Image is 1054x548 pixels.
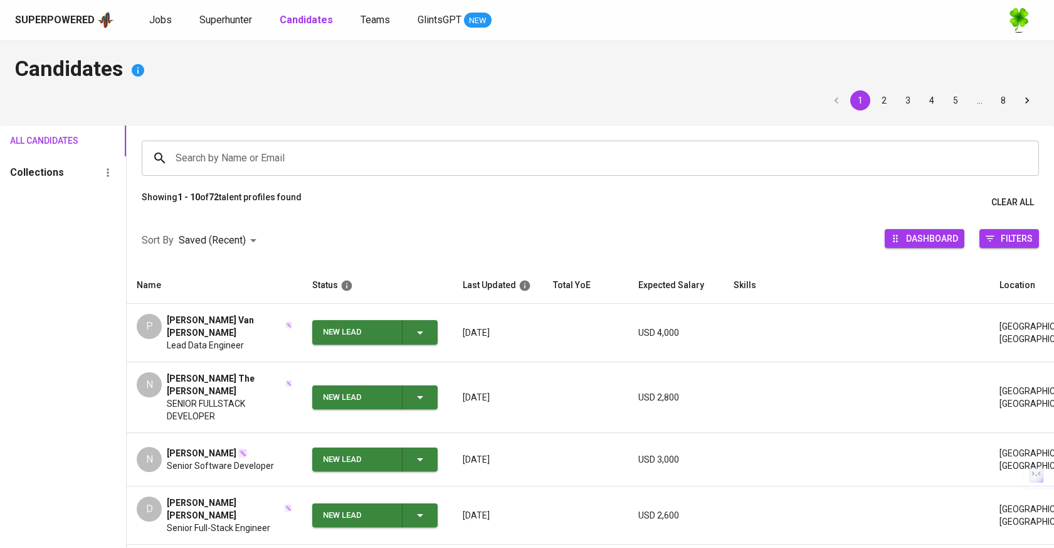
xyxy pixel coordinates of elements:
span: Lead Data Engineer [167,339,244,352]
b: 72 [209,192,219,202]
a: Superhunter [199,13,255,28]
img: f9493b8c-82b8-4f41-8722-f5d69bb1b761.jpg [1006,8,1031,33]
img: magic_wand.svg [285,321,293,329]
p: USD 2,800 [638,391,714,404]
p: Showing of talent profiles found [142,191,302,214]
a: GlintsGPT NEW [418,13,492,28]
img: magic_wand.svg [285,380,293,387]
span: [PERSON_NAME] [PERSON_NAME] [167,497,283,522]
button: Go to next page [1017,90,1037,110]
span: Senior Full-Stack Engineer [167,522,270,534]
button: Clear All [986,191,1039,214]
button: Go to page 4 [922,90,942,110]
h4: Candidates [15,55,1039,85]
button: Go to page 5 [946,90,966,110]
a: Candidates [280,13,335,28]
div: New Lead [323,320,392,345]
div: P [137,314,162,339]
button: Go to page 8 [993,90,1013,110]
a: Superpoweredapp logo [15,11,114,30]
a: Teams [361,13,393,28]
div: New Lead [323,385,392,410]
button: page 1 [850,90,870,110]
p: USD 4,000 [638,326,714,339]
span: [PERSON_NAME] The [PERSON_NAME] [167,372,283,397]
th: Name [127,267,302,304]
div: New Lead [323,448,392,472]
span: NEW [464,14,492,27]
span: Clear All [991,195,1034,210]
b: Candidates [280,14,333,26]
div: D [137,497,162,522]
th: Total YoE [543,267,628,304]
p: [DATE] [463,391,533,404]
a: Jobs [149,13,174,28]
span: GlintsGPT [418,14,461,26]
span: Senior Software Developer [167,459,274,472]
th: Status [302,267,453,304]
div: … [969,94,989,107]
h6: Collections [10,164,64,181]
span: Teams [361,14,390,26]
span: Dashboard [906,230,958,247]
button: New Lead [312,503,438,528]
span: Superhunter [199,14,252,26]
p: USD 3,000 [638,453,714,466]
nav: pagination navigation [825,90,1039,110]
img: magic_wand.svg [238,448,248,458]
button: New Lead [312,448,438,472]
p: Sort By [142,233,174,248]
th: Skills [724,267,989,304]
button: Go to page 2 [874,90,894,110]
p: [DATE] [463,326,533,339]
b: 1 - 10 [177,192,200,202]
div: Saved (Recent) [179,229,261,252]
p: [DATE] [463,453,533,466]
p: [DATE] [463,509,533,522]
p: Saved (Recent) [179,233,246,248]
div: N [137,372,162,397]
button: Filters [979,229,1039,248]
img: magic_wand.svg [284,504,292,512]
button: Go to page 3 [898,90,918,110]
span: SENIOR FULLSTACK DEVELOPER [167,397,292,422]
span: [PERSON_NAME] Van [PERSON_NAME] [167,314,283,339]
img: app logo [97,11,114,30]
div: N [137,447,162,472]
p: USD 2,600 [638,509,714,522]
div: Superpowered [15,13,95,28]
span: Filters [1001,230,1033,247]
span: Jobs [149,14,172,26]
span: [PERSON_NAME] [167,447,236,459]
button: New Lead [312,385,438,410]
th: Last Updated [453,267,543,304]
button: Dashboard [885,229,964,248]
span: All Candidates [10,133,61,149]
button: New Lead [312,320,438,345]
div: New Lead [323,503,392,528]
th: Expected Salary [628,267,724,304]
